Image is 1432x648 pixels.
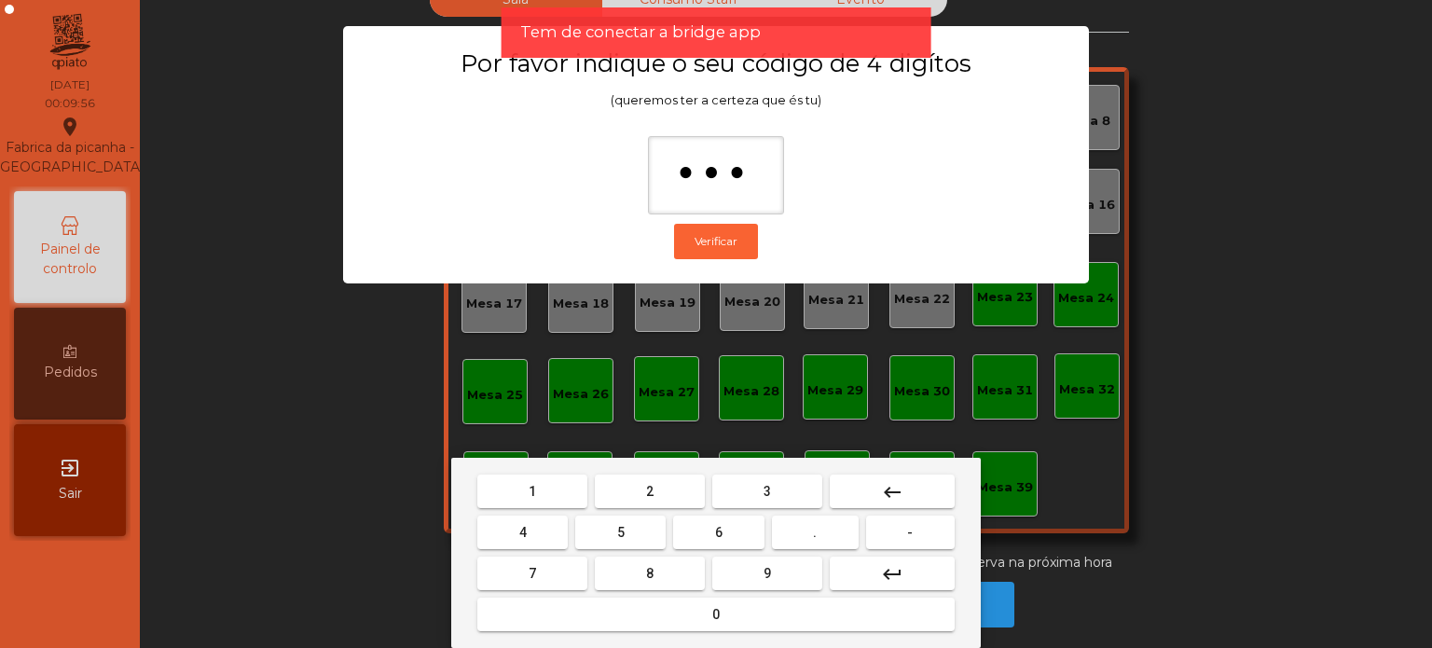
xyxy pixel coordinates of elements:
button: 9 [712,557,822,590]
mat-icon: keyboard_backspace [881,481,903,503]
button: Verificar [674,224,758,259]
button: 6 [673,516,764,549]
span: 7 [529,566,536,581]
span: (queremos ter a certeza que és tu) [611,93,821,107]
button: 5 [575,516,666,549]
button: 8 [595,557,705,590]
span: 5 [617,525,625,540]
button: - [866,516,955,549]
mat-icon: keyboard_return [881,563,903,586]
button: 4 [477,516,568,549]
button: 0 [477,598,955,631]
span: . [813,525,817,540]
button: 2 [595,475,705,508]
span: Tem de conectar a bridge app [520,21,761,44]
span: 3 [764,484,771,499]
span: 8 [646,566,654,581]
span: 0 [712,607,720,622]
h3: Por favor indique o seu código de 4 digítos [379,48,1053,78]
span: 6 [715,525,723,540]
span: 4 [519,525,527,540]
span: 2 [646,484,654,499]
span: 1 [529,484,536,499]
button: 1 [477,475,587,508]
span: 9 [764,566,771,581]
button: 3 [712,475,822,508]
button: 7 [477,557,587,590]
span: - [907,525,913,540]
button: . [772,516,859,549]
